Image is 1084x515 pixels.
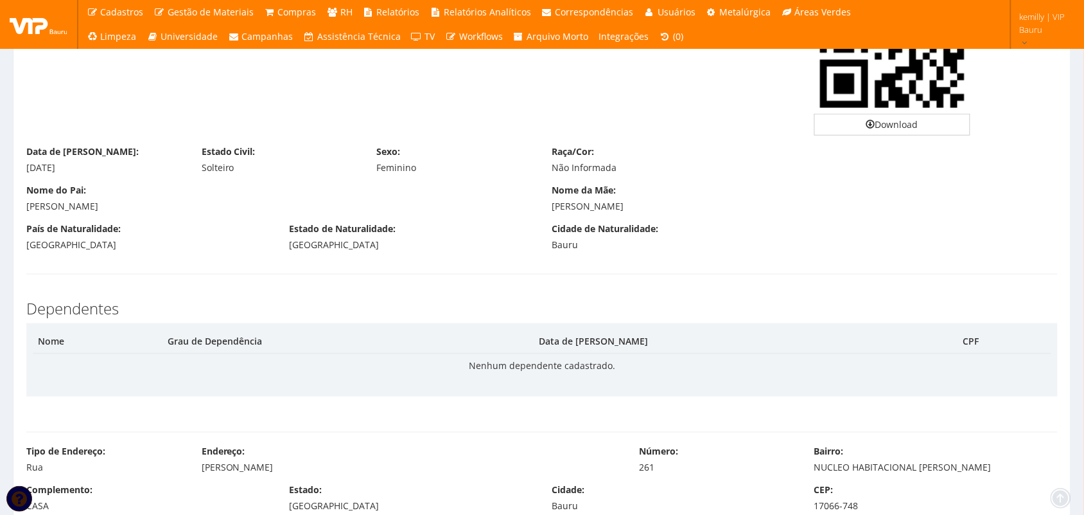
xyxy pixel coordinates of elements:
span: Limpeza [101,30,137,42]
label: País de Naturalidade: [26,222,121,235]
label: CEP: [814,484,834,497]
th: CPF [958,330,1052,354]
span: Workflows [459,30,503,42]
div: [PERSON_NAME] [552,200,1058,213]
span: kemilly | VIP Bauru [1019,10,1067,36]
div: Bauru [552,239,795,251]
label: Endereço: [202,446,245,458]
label: Estado Civil: [202,145,256,158]
span: Compras [278,6,317,18]
a: TV [406,24,441,49]
span: Relatórios [377,6,420,18]
span: TV [425,30,435,42]
div: Bauru [552,500,795,513]
a: Universidade [142,24,223,49]
label: Cidade: [552,484,584,497]
a: Assistência Técnica [299,24,406,49]
span: Campanhas [242,30,293,42]
a: Workflows [441,24,509,49]
label: Nome da Mãe: [552,184,616,197]
div: [PERSON_NAME] [26,200,532,213]
span: Cadastros [101,6,144,18]
span: Universidade [161,30,218,42]
div: Não Informada [552,161,708,174]
span: Áreas Verdes [795,6,852,18]
span: Correspondências [555,6,634,18]
div: [GEOGRAPHIC_DATA] [26,239,270,251]
div: [PERSON_NAME] [202,462,620,474]
th: Data de [PERSON_NAME] [534,330,958,354]
label: Estado de Naturalidade: [289,222,396,235]
div: [GEOGRAPHIC_DATA] [289,500,532,513]
td: Nenhum dependente cadastrado. [33,354,1051,377]
label: Complemento: [26,484,92,497]
label: Tipo de Endereço: [26,446,105,458]
label: Nome do Pai: [26,184,86,197]
th: Nome [33,330,162,354]
div: [GEOGRAPHIC_DATA] [289,239,532,251]
span: Assistência Técnica [317,30,401,42]
img: logo [10,15,67,34]
th: Grau de Dependência [162,330,534,354]
label: Sexo: [376,145,400,158]
h3: Dependentes [26,300,1058,317]
label: Número: [639,446,678,458]
span: Integrações [599,30,649,42]
a: Campanhas [223,24,299,49]
div: [DATE] [26,161,182,174]
div: 17066-748 [814,500,1058,513]
span: Usuários [658,6,695,18]
a: (0) [654,24,689,49]
div: CASA [26,500,270,513]
a: Download [814,114,970,136]
div: Rua [26,462,182,474]
div: Feminino [376,161,532,174]
span: Metalúrgica [720,6,771,18]
label: Raça/Cor: [552,145,594,158]
span: Arquivo Morto [527,30,589,42]
label: Bairro: [814,446,844,458]
label: Cidade de Naturalidade: [552,222,658,235]
div: NUCLEO HABITACIONAL [PERSON_NAME] [814,462,1058,474]
a: Limpeza [82,24,142,49]
label: Data de [PERSON_NAME]: [26,145,139,158]
a: Arquivo Morto [508,24,594,49]
a: Integrações [594,24,654,49]
span: RH [340,6,353,18]
div: Solteiro [202,161,358,174]
div: 261 [639,462,795,474]
label: Estado: [289,484,322,497]
span: (0) [673,30,683,42]
span: Gestão de Materiais [168,6,254,18]
span: Relatórios Analíticos [444,6,531,18]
